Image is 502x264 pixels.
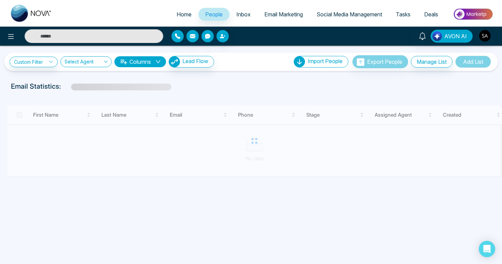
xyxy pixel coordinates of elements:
[114,56,166,67] button: Columnsdown
[389,8,417,21] a: Tasks
[11,5,52,22] img: Nova CRM Logo
[169,56,214,68] button: Lead Flow
[444,32,467,40] span: AVON AI
[170,8,198,21] a: Home
[177,11,192,18] span: Home
[155,59,161,64] span: down
[264,11,303,18] span: Email Marketing
[417,8,445,21] a: Deals
[310,8,389,21] a: Social Media Management
[424,11,438,18] span: Deals
[479,241,495,257] div: Open Intercom Messenger
[448,6,498,22] img: Market-place.gif
[166,56,214,68] a: Lead FlowLead Flow
[317,11,382,18] span: Social Media Management
[432,31,442,41] img: Lead Flow
[229,8,257,21] a: Inbox
[198,8,229,21] a: People
[308,58,343,64] span: Import People
[10,57,58,67] a: Custom Filter
[479,30,491,42] img: User Avatar
[257,8,310,21] a: Email Marketing
[236,11,251,18] span: Inbox
[431,30,473,43] button: AVON AI
[182,58,208,64] span: Lead Flow
[367,58,402,65] span: Export People
[411,56,452,68] button: Manage List
[352,55,408,68] button: Export People
[169,56,180,67] img: Lead Flow
[396,11,410,18] span: Tasks
[205,11,223,18] span: People
[11,81,61,91] p: Email Statistics:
